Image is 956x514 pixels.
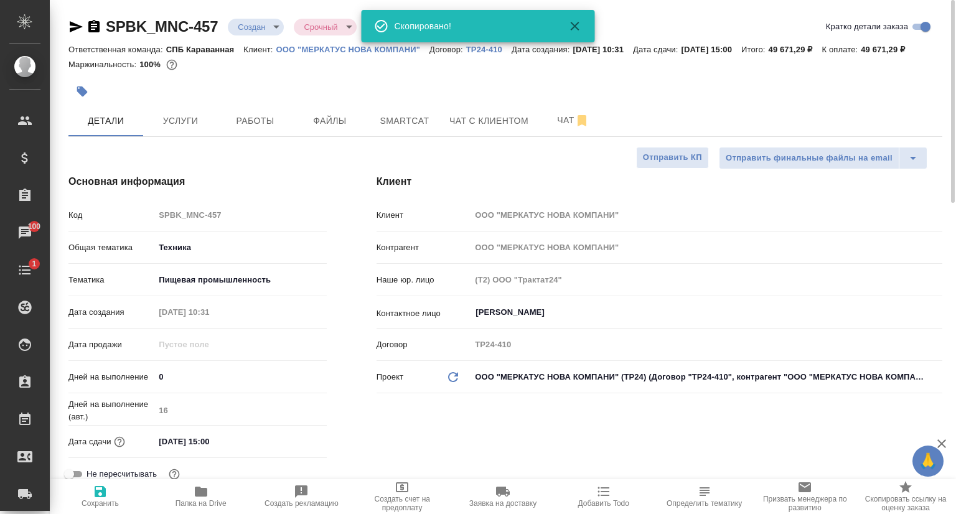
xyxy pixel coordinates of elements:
[243,45,276,54] p: Клиент:
[359,495,445,512] span: Создать счет на предоплату
[265,499,339,508] span: Создать рекламацию
[573,45,633,54] p: [DATE] 10:31
[276,44,430,54] a: ООО "МЕРКАТУС НОВА КОМПАНИ"
[377,274,471,286] p: Наше юр. лицо
[234,22,269,32] button: Создан
[68,339,154,351] p: Дата продажи
[294,19,356,35] div: Создан
[466,45,512,54] p: ТР24-410
[512,45,573,54] p: Дата создания:
[395,20,550,32] div: Скопировано!
[154,237,326,258] div: Техника
[863,495,949,512] span: Скопировать ссылку на оценку заказа
[154,368,326,386] input: ✎ Введи что-нибудь
[276,45,430,54] p: ООО "МЕРКАТУС НОВА КОМПАНИ"
[154,269,326,291] div: Пищевая промышленность
[154,432,263,451] input: ✎ Введи что-нибудь
[471,206,942,224] input: Пустое поле
[151,479,251,514] button: Папка на Drive
[633,45,681,54] p: Дата сдачи:
[762,495,848,512] span: Призвать менеджера по развитию
[139,60,164,69] p: 100%
[68,19,83,34] button: Скопировать ссылку для ЯМессенджера
[471,271,942,289] input: Пустое поле
[449,113,528,129] span: Чат с клиентом
[912,446,944,477] button: 🙏
[667,499,742,508] span: Определить тематику
[166,466,182,482] button: Включи, если не хочешь, чтобы указанная дата сдачи изменилась после переставления заказа в 'Подтв...
[452,479,553,514] button: Заявка на доставку
[560,19,590,34] button: Закрыть
[164,57,180,73] button: 0.00 RUB;
[111,434,128,450] button: Если добавить услуги и заполнить их объемом, то дата рассчитается автоматически
[68,174,327,189] h4: Основная информация
[466,44,512,54] a: ТР24-410
[24,258,44,270] span: 1
[377,339,471,351] p: Договор
[166,45,244,54] p: СПБ Караванная
[654,479,755,514] button: Определить тематику
[68,241,154,254] p: Общая тематика
[300,113,360,129] span: Файлы
[68,274,154,286] p: Тематика
[68,398,154,423] p: Дней на выполнение (авт.)
[225,113,285,129] span: Работы
[754,479,855,514] button: Призвать менеджера по развитию
[855,479,956,514] button: Скопировать ссылку на оценку заказа
[469,499,537,508] span: Заявка на доставку
[726,151,893,166] span: Отправить финальные файлы на email
[352,479,452,514] button: Создать счет на предоплату
[68,45,166,54] p: Ответственная команда:
[87,468,157,480] span: Не пересчитывать
[151,113,210,129] span: Услуги
[3,255,47,286] a: 1
[826,21,908,33] span: Кратко детали заказа
[87,19,101,34] button: Скопировать ссылку
[50,479,151,514] button: Сохранить
[251,479,352,514] button: Создать рекламацию
[471,367,942,388] div: ООО "МЕРКАТУС НОВА КОМПАНИ" (ТР24) (Договор "ТР24-410", контрагент "ООО "МЕРКАТУС НОВА КОМПАНИ"")
[377,307,471,320] p: Контактное лицо
[769,45,822,54] p: 49 671,29 ₽
[154,206,326,224] input: Пустое поле
[917,448,939,474] span: 🙏
[719,147,899,169] button: Отправить финальные файлы на email
[719,147,927,169] div: split button
[543,113,603,128] span: Чат
[935,311,938,314] button: Open
[68,78,96,105] button: Добавить тэг
[377,241,471,254] p: Контрагент
[861,45,914,54] p: 49 671,29 ₽
[154,401,326,419] input: Пустое поле
[377,371,404,383] p: Проект
[68,209,154,222] p: Код
[429,45,466,54] p: Договор:
[375,113,434,129] span: Smartcat
[68,371,154,383] p: Дней на выполнение
[68,306,154,319] p: Дата создания
[636,147,709,169] button: Отправить КП
[106,18,218,35] a: SPBK_MNC-457
[21,220,49,233] span: 100
[377,209,471,222] p: Клиент
[154,335,263,353] input: Пустое поле
[76,113,136,129] span: Детали
[3,217,47,248] a: 100
[471,238,942,256] input: Пустое поле
[681,45,741,54] p: [DATE] 15:00
[154,303,263,321] input: Пустое поле
[377,174,942,189] h4: Клиент
[578,499,629,508] span: Добавить Todo
[822,45,861,54] p: К оплате:
[553,479,654,514] button: Добавить Todo
[643,151,702,165] span: Отправить КП
[574,113,589,128] svg: Отписаться
[82,499,119,508] span: Сохранить
[300,22,341,32] button: Срочный
[471,335,942,353] input: Пустое поле
[228,19,284,35] div: Создан
[68,436,111,448] p: Дата сдачи
[741,45,768,54] p: Итого:
[176,499,227,508] span: Папка на Drive
[68,60,139,69] p: Маржинальность:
